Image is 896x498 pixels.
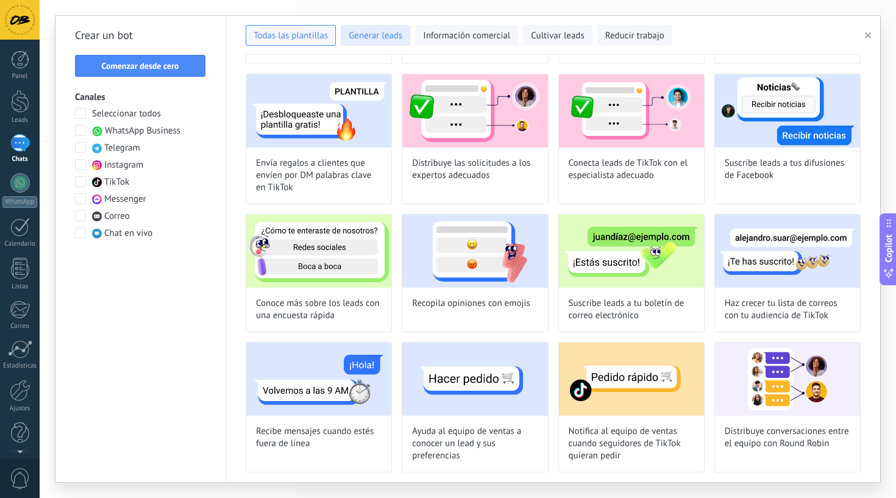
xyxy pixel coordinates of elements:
span: WhatsApp Business [105,125,180,137]
span: Generar leads [349,30,402,42]
span: Todas las plantillas [254,30,328,42]
span: Información comercial [423,30,510,42]
img: Envía regalos a clientes que envíen por DM palabras clave en TikTok [246,74,391,148]
span: Ayuda al equipo de ventas a conocer un lead y sus preferencias [412,425,538,462]
img: Recopila opiniones con emojis [402,215,547,288]
img: Suscribe leads a tu boletín de correo electrónico [559,215,704,288]
span: Copilot [883,234,895,262]
span: Distribuye conversaciones entre el equipo con Round Robin [725,425,850,450]
span: Envía regalos a clientes que envíen por DM palabras clave en TikTok [256,157,382,194]
span: Seleccionar todos [92,108,161,120]
h2: Crear un bot [75,26,206,45]
span: Recopila opiniones con emojis [412,297,530,310]
button: Comenzar desde cero [75,55,205,77]
span: Instagram [104,159,143,171]
button: Reducir trabajo [597,25,672,46]
img: Suscribe leads a tus difusiones de Facebook [715,74,860,148]
span: Conoce más sobre los leads con una encuesta rápida [256,297,382,322]
span: Cultivar leads [531,30,584,42]
span: Notifica al equipo de ventas cuando seguidores de TikTok quieran pedir [569,425,694,462]
button: Todas las plantillas [246,25,336,46]
span: Telegram [104,142,140,154]
img: Distribuye conversaciones entre el equipo con Round Robin [715,343,860,416]
span: TikTok [104,176,129,188]
img: Ayuda al equipo de ventas a conocer un lead y sus preferencias [402,343,547,416]
button: Información comercial [415,25,518,46]
div: Estadísticas [2,362,38,370]
h3: Canales [75,91,206,103]
span: Conecta leads de TikTok con el especialista adecuado [569,157,694,182]
span: Messenger [104,193,146,205]
img: Conoce más sobre los leads con una encuesta rápida [246,215,391,288]
button: Generar leads [341,25,410,46]
span: Comenzar desde cero [102,62,179,70]
div: Calendario [2,240,38,248]
div: Listas [2,283,38,291]
span: Suscribe leads a tu boletín de correo electrónico [569,297,694,322]
span: Correo [104,210,130,222]
div: Leads [2,116,38,124]
img: Conecta leads de TikTok con el especialista adecuado [559,74,704,148]
img: Distribuye las solicitudes a los expertos adecuados [402,74,547,148]
span: Recibe mensajes cuando estés fuera de línea [256,425,382,450]
div: Panel [2,73,38,80]
div: Ajustes [2,405,38,413]
img: Notifica al equipo de ventas cuando seguidores de TikTok quieran pedir [559,343,704,416]
img: Recibe mensajes cuando estés fuera de línea [246,343,391,416]
button: Cultivar leads [523,25,592,46]
div: Correo [2,322,38,330]
img: Haz crecer tu lista de correos con tu audiencia de TikTok [715,215,860,288]
span: Distribuye las solicitudes a los expertos adecuados [412,157,538,182]
div: Chats [2,155,38,163]
span: Chat en vivo [104,227,152,240]
span: Reducir trabajo [605,30,664,42]
div: WhatsApp [2,196,37,208]
span: Suscribe leads a tus difusiones de Facebook [725,157,850,182]
span: Haz crecer tu lista de correos con tu audiencia de TikTok [725,297,850,322]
